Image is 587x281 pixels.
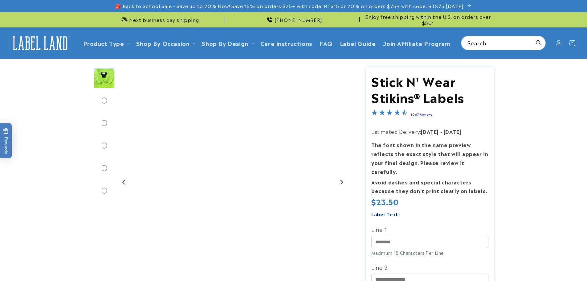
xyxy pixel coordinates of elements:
[93,135,115,156] div: Go to slide 5
[336,36,380,50] a: Label Guide
[275,17,322,23] span: [PHONE_NUMBER]
[79,36,132,50] summary: Product Type
[198,36,256,50] summary: Shop By Design
[120,178,128,186] button: Previous slide
[371,250,488,256] div: Maximum 18 Characters Per Line
[320,39,332,47] span: FAQ
[362,12,494,27] div: Announcement
[9,34,71,53] img: Label Land
[129,17,199,23] span: Next business day shipping
[371,110,408,118] span: 4.7-star overall rating
[83,39,124,47] a: Product Type
[371,197,399,206] span: $23.50
[93,67,115,89] img: Stick N' Wear® Labels - Label Land
[362,14,494,26] span: Enjoy free shipping within the U.S. on orders over $50*
[383,39,450,47] span: Join Affiliate Program
[257,36,316,50] a: Care instructions
[421,128,439,135] strong: [DATE]
[93,67,115,89] div: Go to slide 2
[340,39,376,47] span: Label Guide
[371,262,488,272] label: Line 2
[371,210,400,217] label: Label Text:
[440,128,442,135] strong: -
[532,36,545,50] button: Search
[260,39,312,47] span: Care instructions
[444,128,462,135] strong: [DATE]
[316,36,336,50] a: FAQ
[371,73,488,105] h1: Stick N' Wear Stikins® Labels
[202,39,248,47] a: Shop By Design
[7,31,73,55] a: Label Land
[93,112,115,134] div: Go to slide 4
[115,3,465,9] span: 🎒 Back to School Sale - Save up to 20% Now! Save 15% on orders $25+ with code: BTS15 or 20% on or...
[93,12,225,27] div: Announcement
[93,90,115,111] div: Go to slide 3
[371,178,487,195] strong: Avoid dashes and special characters because they don’t print clearly on labels.
[371,224,488,234] label: Line 1
[411,112,432,116] a: 1067 Reviews
[228,12,360,27] div: Announcement
[371,141,488,175] strong: The font shown in the name preview reflects the exact style that will appear in your final design...
[337,178,345,186] button: Next slide
[93,157,115,179] div: Go to slide 6
[371,127,488,136] p: Estimated Delivery:
[3,128,9,154] span: Rewards
[132,36,198,50] summary: Shop By Occasion
[136,39,190,47] span: Shop By Occasion
[379,36,454,50] a: Join Affiliate Program
[93,180,115,201] div: Go to slide 7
